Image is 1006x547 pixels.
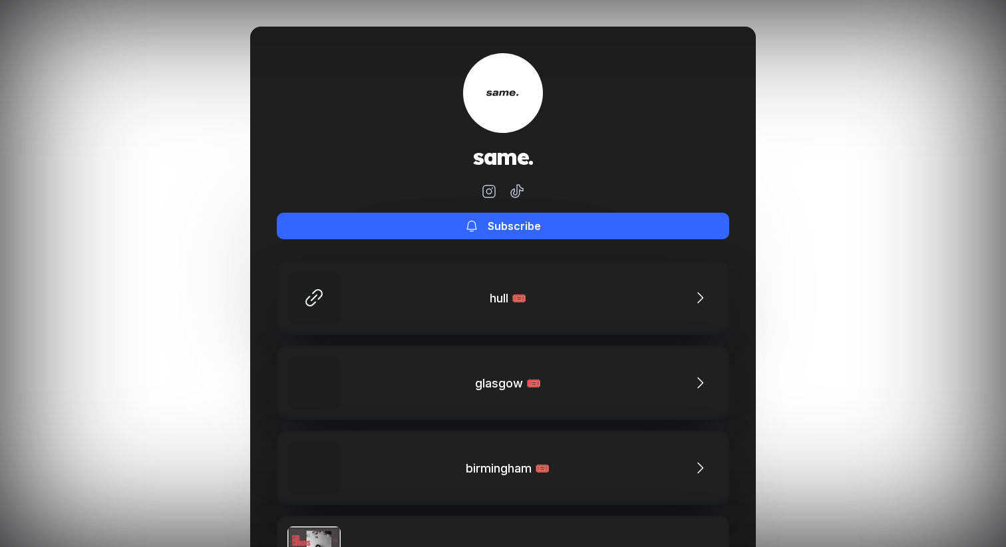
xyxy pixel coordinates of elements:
img: 160x160 [463,53,543,133]
a: birmingham 🎟️ [277,431,729,505]
div: Subscribe [488,219,541,233]
div: birmingham 🎟️ [466,461,556,475]
div: glasgow 🎟️ [475,376,548,390]
a: hull 🎟️ [277,261,729,335]
a: glasgow 🎟️ [277,346,729,420]
h1: same. [473,144,532,170]
div: hull 🎟️ [490,291,533,305]
button: Subscribe [277,213,729,239]
div: same. [463,53,543,133]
